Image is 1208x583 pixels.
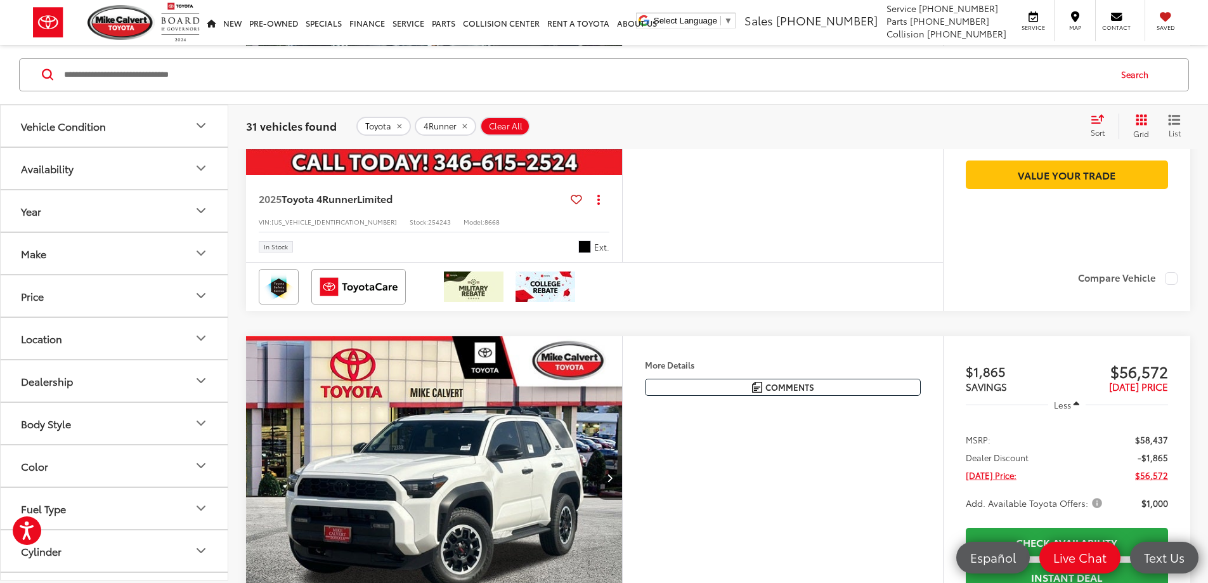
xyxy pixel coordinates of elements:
a: 2025Toyota 4RunnerLimited [259,192,566,206]
span: [PHONE_NUMBER] [910,15,989,27]
div: Color [193,458,209,473]
span: Toyota [365,121,391,131]
div: Year [21,204,41,216]
span: Live Chat [1047,549,1113,565]
span: Add. Available Toyota Offers: [966,497,1105,509]
span: $1,865 [966,362,1067,381]
span: Black [578,240,591,253]
span: $58,437 [1135,433,1168,446]
span: MSRP: [966,433,990,446]
span: Grid [1133,128,1149,138]
span: Model: [464,217,484,226]
img: /static/brand-toyota/National_Assets/toyota-college-grad.jpeg?height=48 [516,272,575,302]
span: VIN: [259,217,271,226]
a: Check Availability [966,528,1168,556]
span: Clear All [489,121,523,131]
span: List [1168,127,1181,138]
span: 8668 [484,217,500,226]
div: Dealership [193,373,209,388]
div: Make [21,247,46,259]
button: Search [1109,58,1167,90]
span: Text Us [1138,549,1191,565]
div: Cylinder [21,544,62,556]
span: Select Language [654,16,717,25]
button: List View [1159,113,1190,138]
span: [PHONE_NUMBER] [919,2,998,15]
span: Comments [765,381,814,393]
button: DealershipDealership [1,360,229,401]
span: Map [1061,23,1089,32]
span: ​ [720,16,721,25]
div: Body Style [193,416,209,431]
button: Actions [587,188,609,210]
button: CylinderCylinder [1,530,229,571]
div: Vehicle Condition [193,118,209,133]
span: Sort [1091,127,1105,138]
a: Live Chat [1039,542,1120,573]
span: Dealer Discount [966,451,1029,464]
button: Body StyleBody Style [1,402,229,443]
div: Cylinder [193,543,209,558]
img: Mike Calvert Toyota [88,5,155,40]
div: Body Style [21,417,71,429]
div: Year [193,203,209,218]
div: Dealership [21,374,73,386]
span: Contact [1102,23,1131,32]
span: dropdown dots [597,194,600,204]
button: Next image [597,455,622,500]
button: Clear All [480,116,530,135]
button: Add. Available Toyota Offers: [966,497,1107,509]
button: Comments [645,379,921,396]
span: Collision [887,27,925,40]
span: $1,000 [1141,497,1168,509]
span: Limited [357,191,393,206]
button: remove 4Runner [415,116,476,135]
span: [DATE] PRICE [1109,379,1168,393]
button: MakeMake [1,232,229,273]
span: 254243 [428,217,451,226]
span: Sales [744,12,773,29]
img: Toyota Safety Sense Mike Calvert Toyota Houston TX [261,272,296,302]
div: Price [193,288,209,303]
img: ToyotaCare Mike Calvert Toyota Houston TX [314,272,403,302]
div: Availability [21,162,74,174]
span: Parts [887,15,907,27]
input: Search by Make, Model, or Keyword [63,59,1109,89]
h4: More Details [645,360,921,369]
button: Vehicle ConditionVehicle Condition [1,105,229,146]
span: $56,572 [1135,469,1168,481]
span: Service [1019,23,1048,32]
span: Ext. [594,241,609,253]
span: Less [1054,399,1071,410]
span: Español [964,549,1022,565]
div: Location [193,331,209,346]
span: Stock: [410,217,428,226]
a: Español [956,542,1030,573]
button: PricePrice [1,275,229,316]
span: [PHONE_NUMBER] [776,12,878,29]
span: [PHONE_NUMBER] [927,27,1006,40]
button: remove Toyota [356,116,411,135]
button: Fuel TypeFuel Type [1,487,229,528]
span: [US_VEHICLE_IDENTIFICATION_NUMBER] [271,217,397,226]
div: Location [21,332,62,344]
span: Service [887,2,916,15]
div: Color [21,459,48,471]
button: YearYear [1,190,229,231]
div: Fuel Type [21,502,66,514]
div: Availability [193,160,209,176]
img: Comments [752,382,762,393]
span: Saved [1152,23,1179,32]
button: LocationLocation [1,317,229,358]
span: In Stock [264,244,288,250]
div: Vehicle Condition [21,119,106,131]
button: Select sort value [1084,113,1119,138]
label: Compare Vehicle [1078,272,1178,285]
span: 4Runner [424,121,457,131]
span: 2025 [259,191,282,206]
a: Value Your Trade [966,160,1168,189]
span: 31 vehicles found [246,117,337,133]
span: -$1,865 [1138,451,1168,464]
button: AvailabilityAvailability [1,147,229,188]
